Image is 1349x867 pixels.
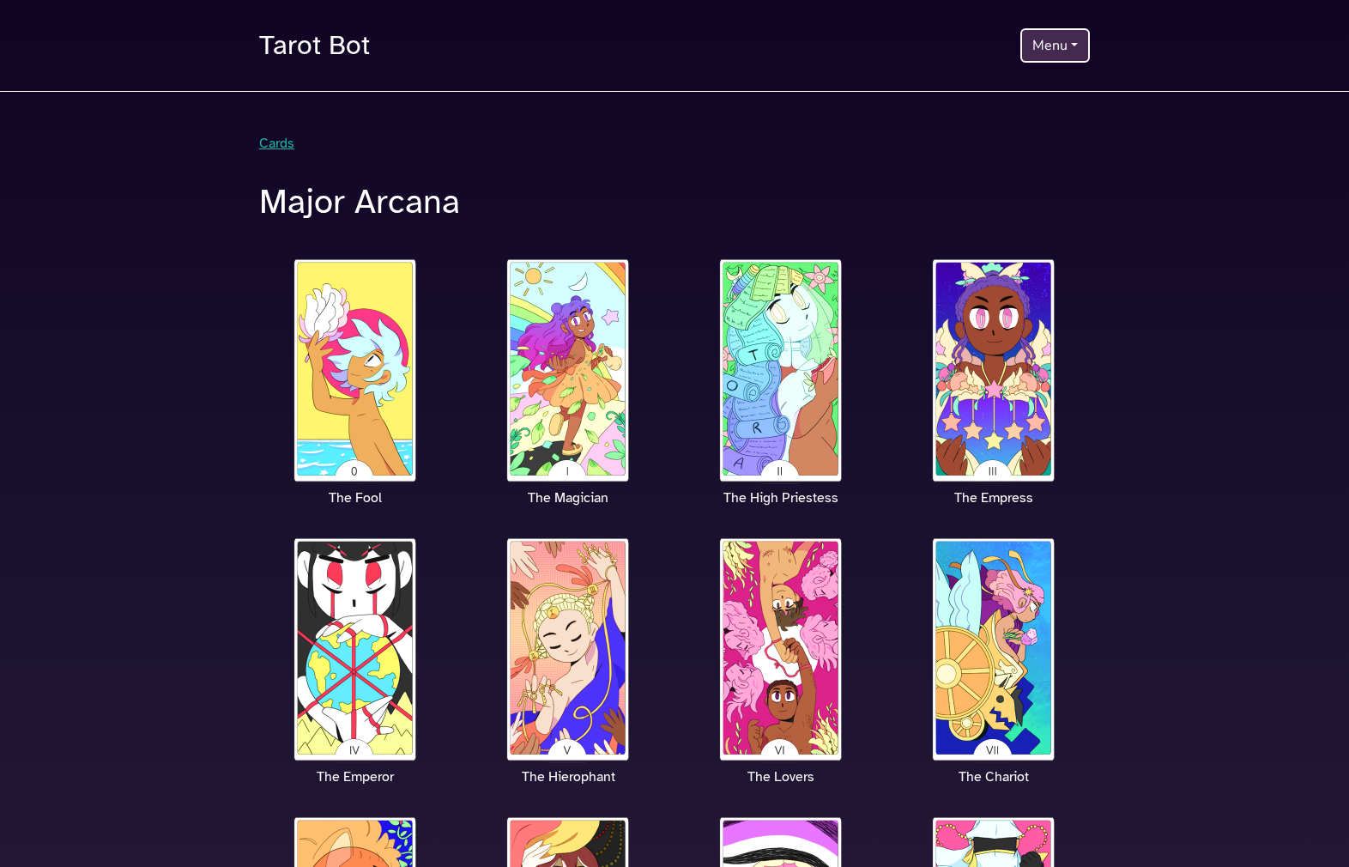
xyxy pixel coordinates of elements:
img: The Emperor [291,536,420,763]
p: The Lovers [685,767,877,787]
p: The High Priestess [685,488,877,508]
img: The Lovers [717,536,845,763]
img: The Fool [291,257,420,484]
button: Menu [1020,28,1090,63]
img: The Hierophant [504,536,632,763]
img: The Magician [504,257,632,484]
a: Cards [259,135,294,152]
p: The Magician [472,488,664,508]
img: The Chariot [929,536,1058,763]
h1: Major Arcana [259,181,1090,222]
p: The Chariot [898,767,1090,787]
p: The Emperor [259,767,451,787]
p: The Hierophant [472,767,664,787]
img: The Empress [929,257,1058,484]
p: The Fool [259,488,451,508]
a: Tarot Bot [259,21,370,70]
img: The High Priestess [717,257,845,484]
p: The Empress [898,488,1090,508]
